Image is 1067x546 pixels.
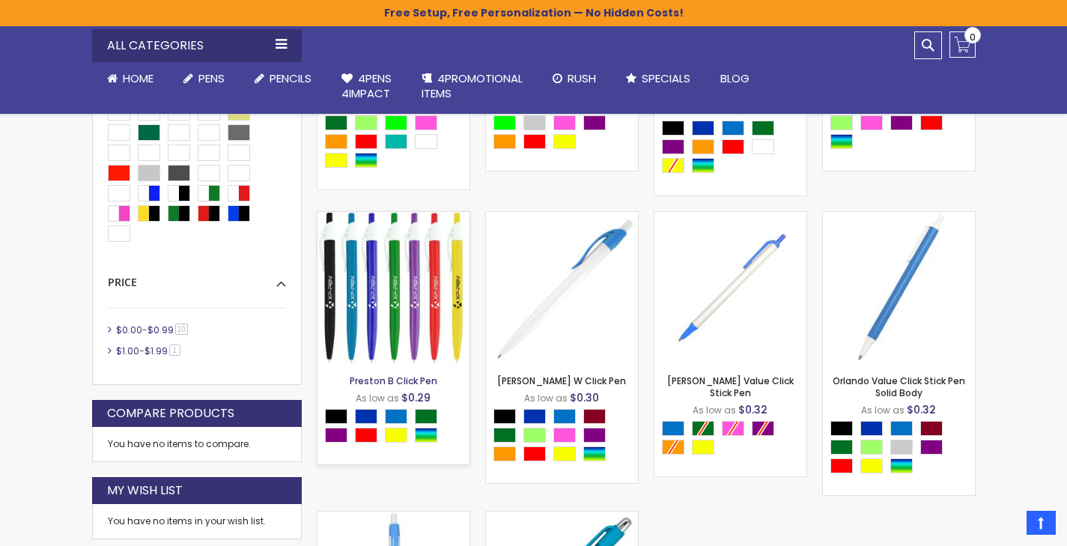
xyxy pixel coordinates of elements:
[949,31,976,58] a: 0
[861,404,905,416] span: As low as
[553,446,576,461] div: Yellow
[317,511,469,524] a: Custom Cambria Plastic Retractable Ballpoint Pen - Colored Clip-Blue - Light
[583,409,606,424] div: Burgundy
[662,421,684,436] div: Blue Light
[407,62,538,111] a: 4PROMOTIONALITEMS
[692,158,714,173] div: Assorted
[325,153,347,168] div: Yellow
[385,115,407,130] div: Lime Green
[553,428,576,443] div: Pink
[662,139,684,154] div: Purple
[385,409,407,424] div: Blue Light
[523,134,546,149] div: Red
[356,392,399,404] span: As low as
[326,62,407,111] a: 4Pens4impact
[693,404,736,416] span: As low as
[240,62,326,95] a: Pencils
[401,390,431,405] span: $0.29
[654,211,806,224] a: Orlando Bright Value Click Stick Pen-BlueLight
[523,428,546,443] div: Green Light
[355,115,377,130] div: Green Light
[493,409,516,424] div: Black
[890,115,913,130] div: Purple
[752,139,774,154] div: White
[116,345,139,357] span: $1.00
[493,134,516,149] div: Orange
[325,409,347,424] div: Black
[692,121,714,136] div: Blue
[317,211,469,224] a: Preston B Click Pen
[123,70,153,86] span: Home
[830,115,853,130] div: Green Light
[523,115,546,130] div: Grey Light
[415,409,437,424] div: Green
[722,139,744,154] div: Red
[415,428,437,443] div: Assorted
[538,62,611,95] a: Rush
[570,390,599,405] span: $0.30
[486,212,638,364] img: Preston W Click Pen-BlueLight
[667,374,794,399] a: [PERSON_NAME] Value Click Stick Pen
[583,428,606,443] div: Purple
[107,405,234,422] strong: Compare Products
[325,428,347,443] div: Purple
[920,115,943,130] div: Red
[169,345,180,356] span: 1
[355,153,377,168] div: Assorted
[350,374,437,387] a: Preston B Click Pen
[385,428,407,443] div: Yellow
[907,402,936,417] span: $0.32
[720,70,750,86] span: Blog
[553,115,576,130] div: Pink
[692,440,714,455] div: Yellow
[325,115,347,130] div: Green
[722,121,744,136] div: Blue Light
[752,121,774,136] div: Green
[662,421,806,458] div: Select A Color
[823,211,975,224] a: Orlando Value Click Stick Pen Solid Body-BlueLight
[823,212,975,364] img: Orlando Value Click Stick Pen Solid Body-BlueLight
[355,409,377,424] div: Blue
[107,482,183,499] strong: My Wish List
[830,421,853,436] div: Black
[486,211,638,224] a: Preston W Click Pen-BlueLight
[325,97,469,172] div: Select A Color
[355,134,377,149] div: Red
[662,121,684,136] div: Black
[493,97,638,153] div: Select A Color
[92,29,302,62] div: All Categories
[92,62,168,95] a: Home
[493,428,516,443] div: Green
[860,115,883,130] div: Pink
[523,409,546,424] div: Blue
[705,62,764,95] a: Blog
[415,134,437,149] div: White
[568,70,596,86] span: Rush
[108,515,286,527] div: You have no items in your wish list.
[92,427,302,462] div: You have no items to compare.
[830,421,975,477] div: Select A Color
[642,70,690,86] span: Specials
[148,324,174,336] span: $0.99
[270,70,311,86] span: Pencils
[920,421,943,436] div: Burgundy
[553,134,576,149] div: Yellow
[497,374,626,387] a: [PERSON_NAME] W Click Pen
[583,115,606,130] div: Purple
[486,511,638,524] a: Zaz-Blue - Light
[830,134,853,149] div: Assorted
[654,212,806,364] img: Orlando Bright Value Click Stick Pen-BlueLight
[108,264,286,290] div: Price
[341,70,392,101] span: 4Pens 4impact
[970,30,976,44] span: 0
[493,115,516,130] div: Lime Green
[693,104,736,117] span: As low as
[692,139,714,154] div: Orange
[415,115,437,130] div: Pink
[145,345,168,357] span: $1.99
[385,134,407,149] div: Teal
[112,345,186,357] a: $1.00-$1.991
[175,324,188,335] span: 10
[198,70,225,86] span: Pens
[355,428,377,443] div: Red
